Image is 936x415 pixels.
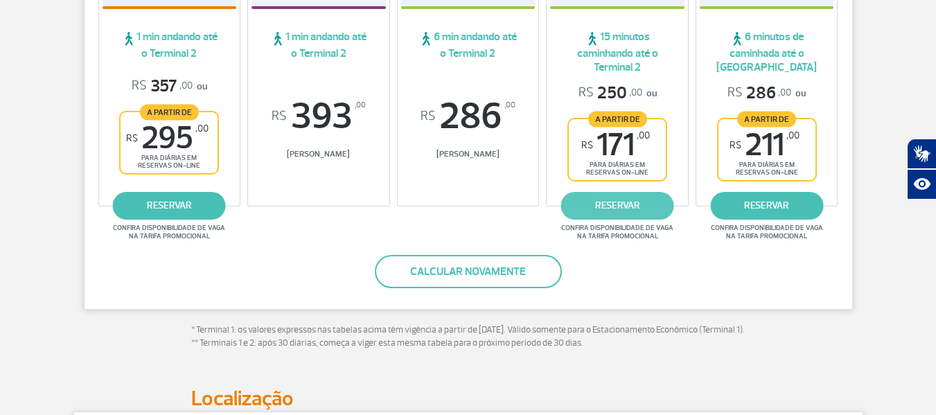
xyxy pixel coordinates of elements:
sup: R$ [272,109,287,124]
p: * Terminal 1: os valores expressos nas tabelas acima têm vigência a partir de [DATE]. Válido some... [191,324,745,351]
sup: R$ [581,139,593,151]
span: 6 minutos de caminhada até o [GEOGRAPHIC_DATA] [700,30,834,74]
span: 393 [251,98,386,135]
p: ou [727,82,806,104]
span: Confira disponibilidade de vaga na tarifa promocional [559,224,675,240]
span: para diárias em reservas on-line [132,154,206,170]
span: Confira disponibilidade de vaga na tarifa promocional [111,224,227,240]
p: ou [132,76,207,97]
span: 357 [132,76,193,97]
span: [PERSON_NAME] [251,149,386,159]
span: 1 min andando até o Terminal 2 [103,30,237,60]
a: reservar [710,192,823,220]
span: para diárias em reservas on-line [581,161,654,177]
sup: R$ [126,132,138,144]
sup: ,00 [195,123,209,134]
span: 6 min andando até o Terminal 2 [401,30,536,60]
a: reservar [113,192,226,220]
h2: Localização [191,386,745,412]
sup: ,00 [637,130,650,141]
button: Abrir recursos assistivos. [907,169,936,200]
span: para diárias em reservas on-line [730,161,804,177]
div: Plugin de acessibilidade da Hand Talk. [907,139,936,200]
span: 15 minutos caminhando até o Terminal 2 [550,30,685,74]
sup: ,00 [504,98,515,113]
span: 286 [727,82,791,104]
span: [PERSON_NAME] [401,149,536,159]
span: 211 [730,130,800,161]
sup: ,00 [355,98,366,113]
sup: R$ [730,139,741,151]
span: A partir de [588,111,647,127]
sup: R$ [421,109,436,124]
a: reservar [561,192,674,220]
button: Calcular novamente [375,255,562,288]
span: A partir de [737,111,796,127]
p: ou [579,82,657,104]
span: 1 min andando até o Terminal 2 [251,30,386,60]
span: 295 [126,123,209,154]
span: 171 [581,130,650,161]
span: Confira disponibilidade de vaga na tarifa promocional [709,224,825,240]
span: 250 [579,82,642,104]
span: A partir de [140,104,199,120]
button: Abrir tradutor de língua de sinais. [907,139,936,169]
sup: ,00 [786,130,800,141]
span: 286 [401,98,536,135]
